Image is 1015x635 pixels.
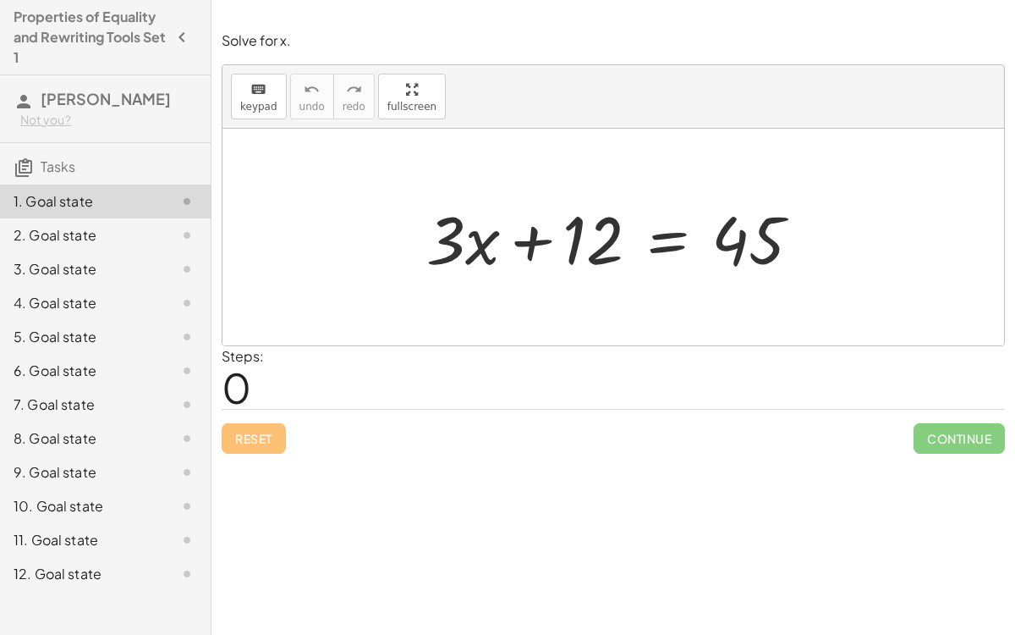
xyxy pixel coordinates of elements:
[177,462,197,483] i: Task not started.
[14,496,150,516] div: 10. Goal state
[177,530,197,550] i: Task not started.
[346,80,362,100] i: redo
[177,191,197,212] i: Task not started.
[177,293,197,313] i: Task not started.
[240,101,277,113] span: keypad
[231,74,287,119] button: keyboardkeypad
[343,101,365,113] span: redo
[177,259,197,279] i: Task not started.
[304,80,320,100] i: undo
[177,564,197,584] i: Task not started.
[177,361,197,381] i: Task not started.
[177,496,197,516] i: Task not started.
[14,462,150,483] div: 9. Goal state
[14,191,150,212] div: 1. Goal state
[20,112,197,129] div: Not you?
[250,80,266,100] i: keyboard
[14,428,150,449] div: 8. Goal state
[290,74,334,119] button: undoundo
[14,395,150,415] div: 7. Goal state
[333,74,375,119] button: redoredo
[14,259,150,279] div: 3. Goal state
[14,564,150,584] div: 12. Goal state
[14,530,150,550] div: 11. Goal state
[177,327,197,347] i: Task not started.
[378,74,446,119] button: fullscreen
[14,327,150,347] div: 5. Goal state
[14,225,150,246] div: 2. Goal state
[177,395,197,415] i: Task not started.
[222,347,264,365] label: Steps:
[14,7,167,68] h4: Properties of Equality and Rewriting Tools Set 1
[177,428,197,449] i: Task not started.
[14,361,150,381] div: 6. Goal state
[41,157,75,175] span: Tasks
[387,101,436,113] span: fullscreen
[41,89,171,108] span: [PERSON_NAME]
[14,293,150,313] div: 4. Goal state
[177,225,197,246] i: Task not started.
[299,101,325,113] span: undo
[222,31,1005,51] p: Solve for x.
[222,362,251,413] span: 0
